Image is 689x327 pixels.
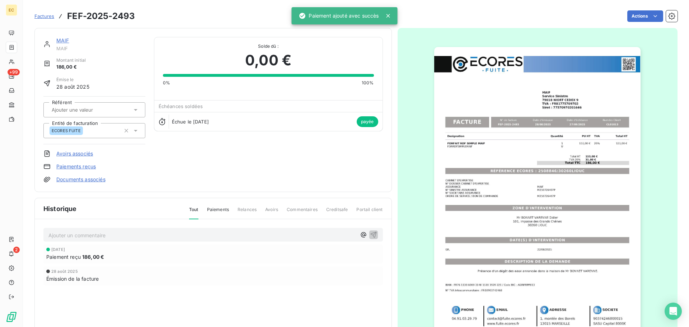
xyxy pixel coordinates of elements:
[13,247,20,253] span: 2
[627,10,663,22] button: Actions
[163,80,170,86] span: 0%
[8,69,20,75] span: +99
[56,76,89,83] span: Émise le
[163,43,374,50] span: Solde dû :
[34,13,54,19] span: Factures
[51,269,78,274] span: 28 août 2025
[357,116,378,127] span: payée
[238,206,257,219] span: Relances
[245,50,291,71] span: 0,00 €
[56,57,86,64] span: Montant initial
[665,303,682,320] div: Open Intercom Messenger
[56,150,93,157] a: Avoirs associés
[172,119,209,125] span: Échue le [DATE]
[34,13,54,20] a: Factures
[265,206,278,219] span: Avoirs
[56,37,69,43] a: MAIF
[356,206,383,219] span: Portail client
[67,10,135,23] h3: FEF-2025-2493
[56,46,145,51] span: MAIF
[51,247,65,252] span: [DATE]
[287,206,318,219] span: Commentaires
[51,107,123,113] input: Ajouter une valeur
[56,83,89,90] span: 28 août 2025
[6,311,17,323] img: Logo LeanPay
[46,253,81,261] span: Paiement reçu
[56,163,96,170] a: Paiements reçus
[43,204,77,214] span: Historique
[56,64,86,71] span: 186,00 €
[326,206,348,219] span: Creditsafe
[299,9,379,22] div: Paiement ajouté avec succès
[362,80,374,86] span: 100%
[56,176,106,183] a: Documents associés
[189,206,198,219] span: Tout
[82,253,104,261] span: 186,00 €
[46,275,99,282] span: Émission de la facture
[6,4,17,16] div: EC
[52,129,81,133] span: ECORES FUITE
[159,103,203,109] span: Échéances soldées
[207,206,229,219] span: Paiements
